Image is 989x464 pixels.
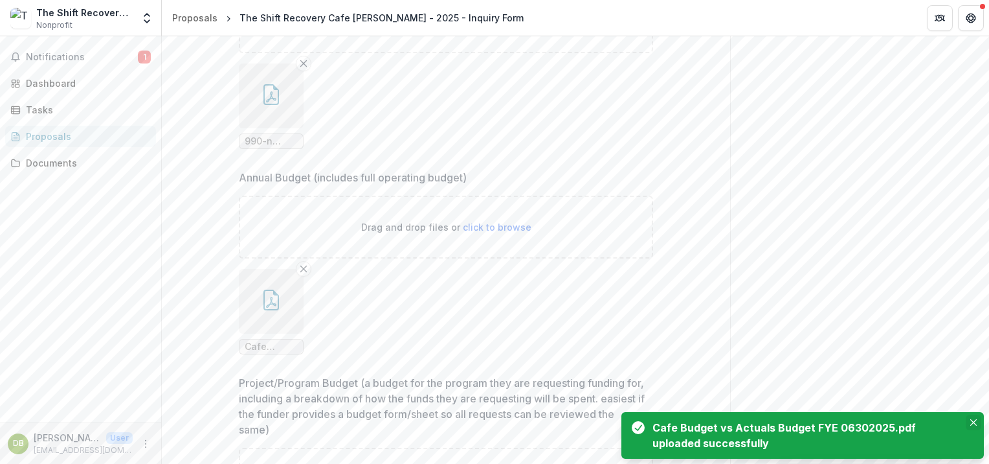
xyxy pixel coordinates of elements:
button: Remove File [296,261,311,277]
div: Proposals [26,130,146,143]
div: Tasks [26,103,146,117]
p: [PERSON_NAME] [34,431,101,445]
span: click to browse [463,222,531,233]
button: Notifications1 [5,47,156,67]
button: Remove File [296,56,311,71]
div: Remove File990-n 2024.pdf [239,64,304,149]
div: Notifications-bottom-right [616,407,989,464]
div: Dashboard [26,76,146,90]
div: Remove FileCafe Budget vs Actuals Budget FYE 06302025.pdf [239,269,304,354]
nav: breadcrumb [167,8,529,27]
a: Proposals [5,126,156,147]
a: Documents [5,152,156,174]
p: Annual Budget (includes full operating budget) [239,170,467,185]
p: Drag and drop files or [361,220,531,234]
button: More [138,436,153,452]
div: The Shift Recovery Cafe [PERSON_NAME] [36,6,133,19]
a: Proposals [167,8,223,27]
span: Notifications [26,52,138,63]
div: Deborah Brown [13,439,24,448]
img: The Shift Recovery Cafe Redding [10,8,31,29]
span: 1 [138,51,151,64]
div: Cafe Budget vs Actuals Budget FYE 06302025.pdf uploaded successfully [652,420,958,451]
div: Documents [26,156,146,170]
div: The Shift Recovery Cafe [PERSON_NAME] - 2025 - Inquiry Form [239,11,524,25]
p: Project/Program Budget (a budget for the program they are requesting funding for, including a bre... [239,375,645,437]
button: Close [966,415,981,430]
span: 990-n 2024.pdf [245,136,298,147]
a: Tasks [5,99,156,121]
p: User [106,432,133,444]
span: Cafe Budget vs Actuals Budget FYE 06302025.pdf [245,342,298,353]
button: Open entity switcher [138,5,156,31]
button: Partners [927,5,953,31]
button: Get Help [958,5,984,31]
a: Dashboard [5,73,156,94]
p: [EMAIL_ADDRESS][DOMAIN_NAME] [34,445,133,456]
span: Nonprofit [36,19,72,31]
div: Proposals [172,11,217,25]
